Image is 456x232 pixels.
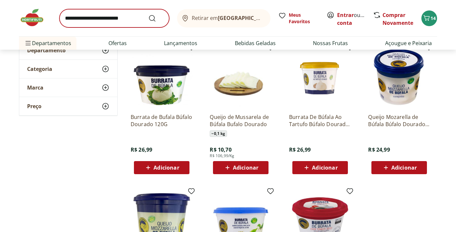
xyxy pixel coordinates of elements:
span: Departamentos [24,35,71,51]
a: Criar conta [337,11,373,26]
span: Adicionar [391,165,417,170]
button: Adicionar [292,161,348,174]
a: Comprar Novamente [383,11,413,26]
a: Meus Favoritos [278,12,319,25]
span: Marca [27,84,43,91]
button: Departamento [19,41,117,59]
span: Adicionar [233,165,258,170]
span: R$ 26,99 [131,146,152,153]
span: 14 [431,15,436,21]
button: Categoria [19,60,117,78]
button: Adicionar [371,161,427,174]
img: Queijo Mozarella de Búfala Búfalo Dourado 150g [368,46,430,108]
button: Submit Search [148,14,164,22]
a: Queijo de Mussarela de Búfala Bufalo Dourado [210,113,272,128]
button: Menu [24,35,32,51]
input: search [59,9,169,27]
a: Burrata de Bufala Búfalo Dourado 120G [131,113,193,128]
a: Entrar [337,11,354,19]
button: Marca [19,78,117,97]
b: [GEOGRAPHIC_DATA]/[GEOGRAPHIC_DATA] [218,14,328,22]
button: Adicionar [213,161,269,174]
img: Hortifruti [19,8,52,27]
a: Lançamentos [164,39,197,47]
span: R$ 106,99/Kg [210,153,234,158]
button: Retirar em[GEOGRAPHIC_DATA]/[GEOGRAPHIC_DATA] [177,9,270,27]
span: Adicionar [312,165,337,170]
button: Preço [19,97,117,115]
span: R$ 10,70 [210,146,231,153]
span: Departamento [27,47,66,54]
span: Adicionar [154,165,179,170]
img: Queijo de Mussarela de Búfala Bufalo Dourado [210,46,272,108]
img: Burrata De Búfala Ao Tartufo Búfalo Dourado 120G [289,46,351,108]
span: ou [337,11,366,27]
span: ~ 0,1 kg [210,130,227,137]
span: Meus Favoritos [289,12,319,25]
img: Burrata de Bufala Búfalo Dourado 120G [131,46,193,108]
button: Adicionar [134,161,189,174]
a: Nossas Frutas [313,39,348,47]
span: Retirar em [192,15,264,21]
span: R$ 26,99 [289,146,311,153]
a: Açougue e Peixaria [385,39,432,47]
a: Burrata De Búfala Ao Tartufo Búfalo Dourado 120G [289,113,351,128]
a: Ofertas [108,39,127,47]
a: Bebidas Geladas [235,39,276,47]
span: R$ 24,99 [368,146,390,153]
span: Preço [27,103,41,109]
button: Carrinho [421,10,437,26]
span: Categoria [27,66,52,72]
a: Queijo Mozarella de Búfala Búfalo Dourado 150g [368,113,430,128]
